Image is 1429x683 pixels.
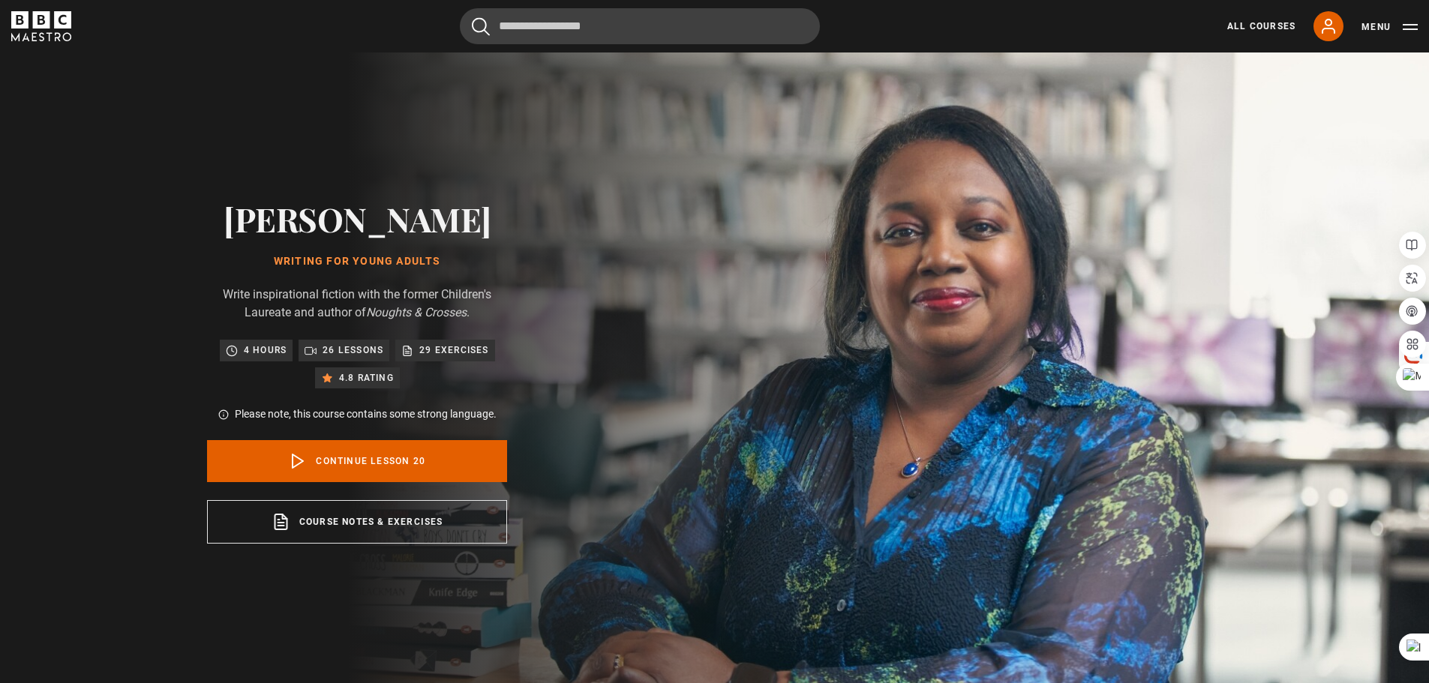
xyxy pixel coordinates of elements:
[323,343,383,358] p: 26 lessons
[1227,19,1295,33] a: All Courses
[472,17,490,36] button: Submit the search query
[339,370,394,385] p: 4.8 rating
[207,199,507,238] h2: [PERSON_NAME]
[207,286,507,322] p: Write inspirational fiction with the former Children's Laureate and author of .
[460,8,820,44] input: Search
[244,343,287,358] p: 4 hours
[419,343,488,358] p: 29 exercises
[366,305,467,319] i: Noughts & Crosses
[235,406,497,422] p: Please note, this course contains some strong language.
[207,500,507,544] a: Course notes & exercises
[1361,19,1418,34] button: Toggle navigation
[11,11,71,41] svg: BBC Maestro
[207,256,507,268] h1: Writing for Young Adults
[207,440,507,482] a: Continue lesson 20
